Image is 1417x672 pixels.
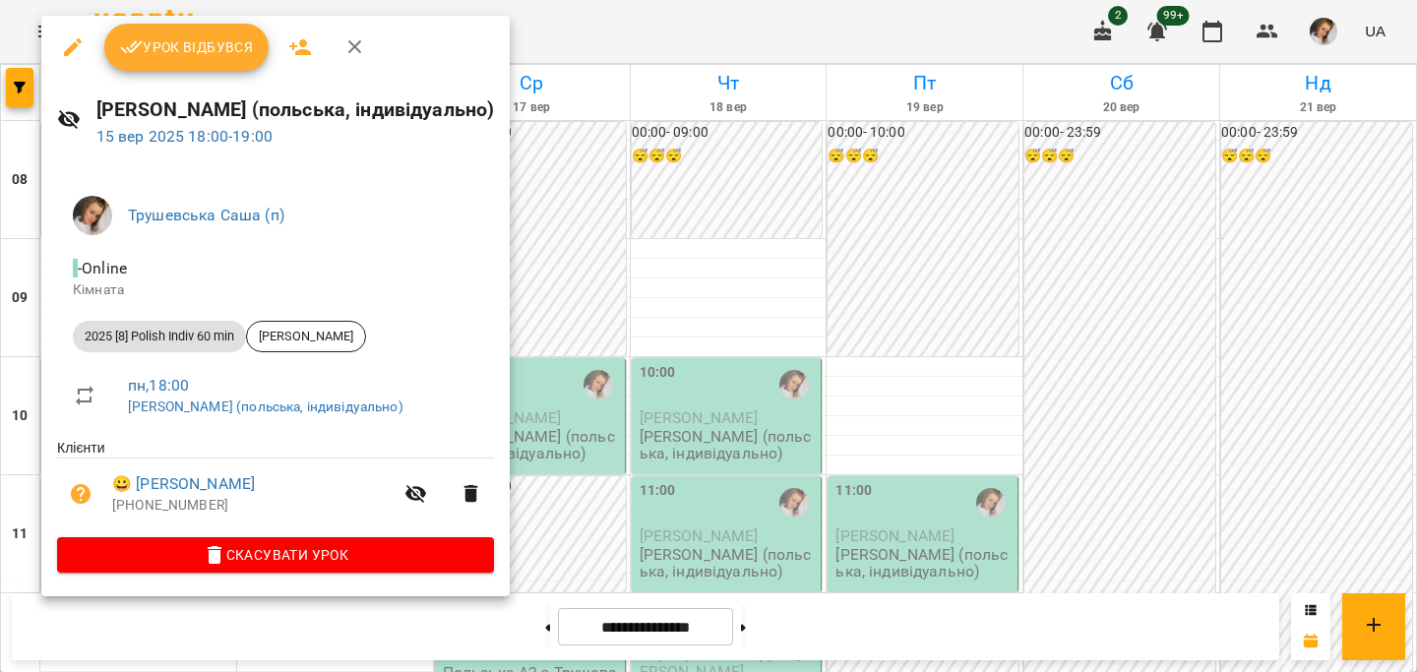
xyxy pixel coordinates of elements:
[104,24,270,71] button: Урок відбувся
[112,496,393,516] p: [PHONE_NUMBER]
[96,127,273,146] a: 15 вер 2025 18:00-19:00
[73,280,478,300] p: Кімната
[73,328,246,345] span: 2025 [8] Polish Indiv 60 min
[246,321,366,352] div: [PERSON_NAME]
[128,206,284,224] a: Трушевська Саша (п)
[247,328,365,345] span: [PERSON_NAME]
[73,259,131,277] span: - Online
[73,543,478,567] span: Скасувати Урок
[96,94,495,125] h6: [PERSON_NAME] (польська, індивідуально)
[128,376,189,395] a: пн , 18:00
[57,470,104,518] button: Візит ще не сплачено. Додати оплату?
[57,537,494,573] button: Скасувати Урок
[73,196,112,235] img: ca64c4ce98033927e4211a22b84d869f.JPG
[57,438,494,536] ul: Клієнти
[120,35,254,59] span: Урок відбувся
[112,472,255,496] a: 😀 [PERSON_NAME]
[128,398,403,414] a: [PERSON_NAME] (польська, індивідуально)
